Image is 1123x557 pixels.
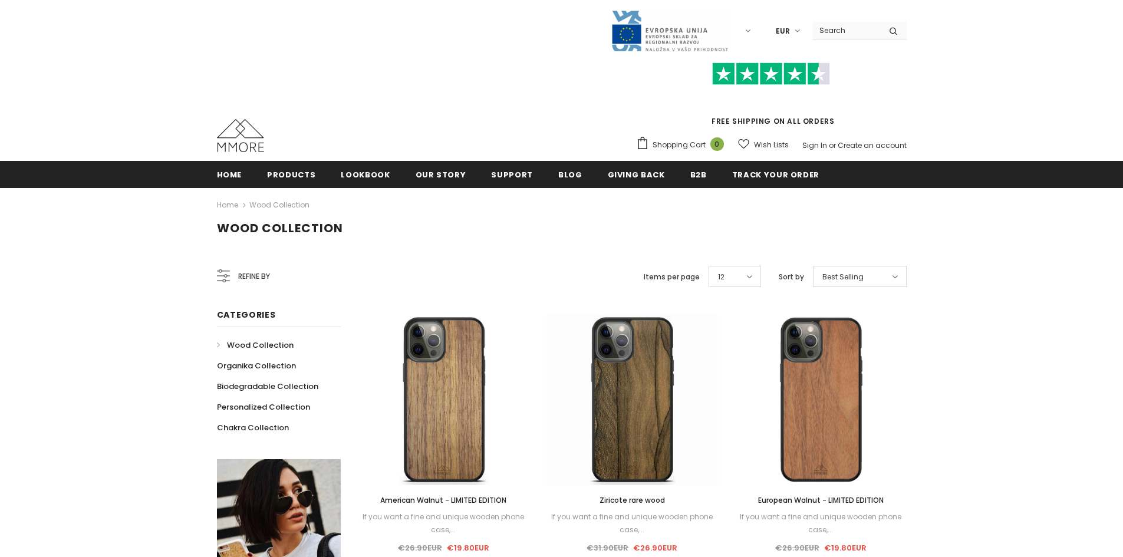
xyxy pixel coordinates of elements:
[217,169,242,180] span: Home
[754,139,789,151] span: Wish Lists
[600,495,665,505] span: Ziricote rare wood
[611,9,729,52] img: Javni Razpis
[802,140,827,150] a: Sign In
[447,542,489,553] span: €19.80EUR
[217,360,296,371] span: Organika Collection
[217,355,296,376] a: Organika Collection
[558,169,582,180] span: Blog
[217,220,343,236] span: Wood Collection
[710,137,724,151] span: 0
[636,85,907,116] iframe: Customer reviews powered by Trustpilot
[217,376,318,397] a: Biodegradable Collection
[608,161,665,187] a: Giving back
[829,140,836,150] span: or
[416,169,466,180] span: Our Story
[267,161,315,187] a: Products
[738,134,789,155] a: Wish Lists
[611,25,729,35] a: Javni Razpis
[653,139,706,151] span: Shopping Cart
[776,25,790,37] span: EUR
[775,542,819,553] span: €26.90EUR
[558,161,582,187] a: Blog
[217,119,264,152] img: MMORE Cases
[217,309,276,321] span: Categories
[824,542,867,553] span: €19.80EUR
[822,271,864,283] span: Best Selling
[217,417,289,438] a: Chakra Collection
[217,381,318,392] span: Biodegradable Collection
[341,161,390,187] a: Lookbook
[227,340,294,351] span: Wood Collection
[217,422,289,433] span: Chakra Collection
[732,161,819,187] a: Track your order
[712,62,830,85] img: Trust Pilot Stars
[249,200,309,210] a: Wood Collection
[735,510,906,536] div: If you want a fine and unique wooden phone case,...
[636,136,730,154] a: Shopping Cart 0
[758,495,884,505] span: European Walnut - LIMITED EDITION
[491,169,533,180] span: support
[217,397,310,417] a: Personalized Collection
[217,335,294,355] a: Wood Collection
[491,161,533,187] a: support
[718,271,724,283] span: 12
[358,494,529,507] a: American Walnut - LIMITED EDITION
[779,271,804,283] label: Sort by
[587,542,628,553] span: €31.90EUR
[267,169,315,180] span: Products
[398,542,442,553] span: €26.90EUR
[217,161,242,187] a: Home
[644,271,700,283] label: Items per page
[633,542,677,553] span: €26.90EUR
[217,401,310,413] span: Personalized Collection
[546,510,717,536] div: If you want a fine and unique wooden phone case,...
[735,494,906,507] a: European Walnut - LIMITED EDITION
[690,169,707,180] span: B2B
[838,140,907,150] a: Create an account
[217,198,238,212] a: Home
[416,161,466,187] a: Our Story
[636,68,907,126] span: FREE SHIPPING ON ALL ORDERS
[546,494,717,507] a: Ziricote rare wood
[341,169,390,180] span: Lookbook
[380,495,506,505] span: American Walnut - LIMITED EDITION
[608,169,665,180] span: Giving back
[358,510,529,536] div: If you want a fine and unique wooden phone case,...
[690,161,707,187] a: B2B
[732,169,819,180] span: Track your order
[812,22,880,39] input: Search Site
[238,270,270,283] span: Refine by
